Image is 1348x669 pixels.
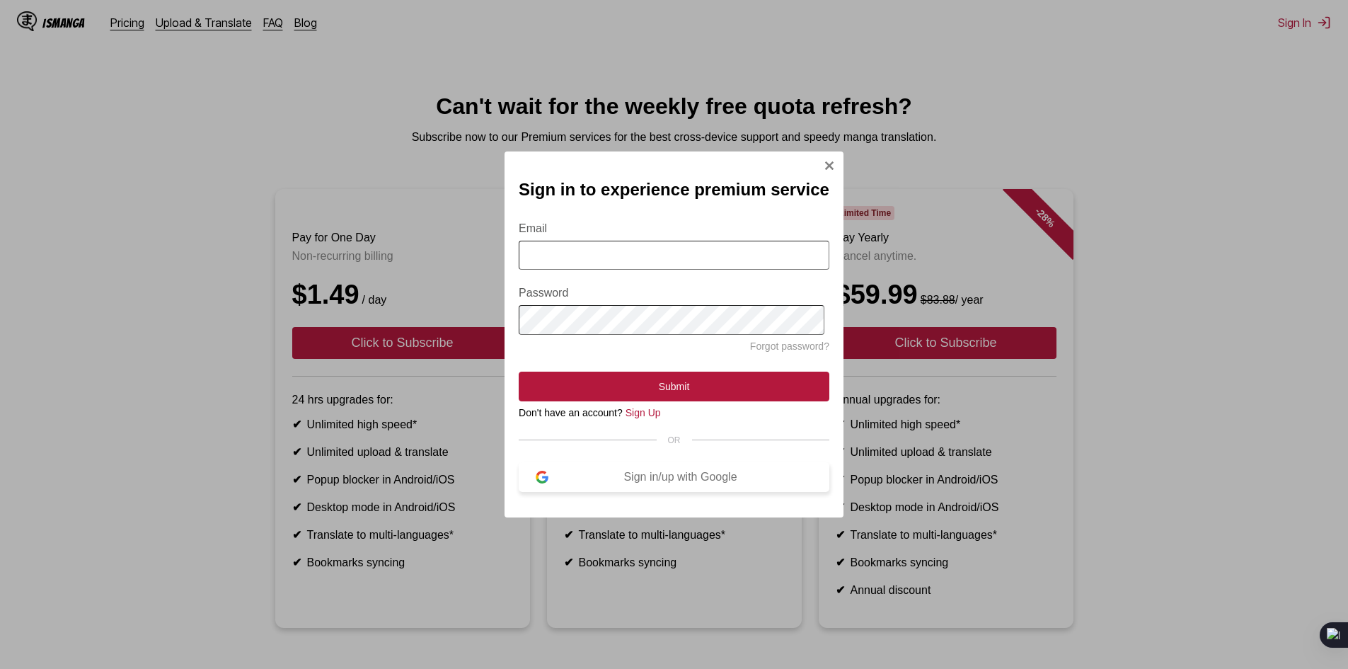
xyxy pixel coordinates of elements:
[505,151,843,518] div: Sign In Modal
[519,222,829,235] label: Email
[626,407,661,418] a: Sign Up
[519,372,829,401] button: Submit
[519,180,829,200] h2: Sign in to experience premium service
[519,407,829,418] div: Don't have an account?
[824,160,835,171] img: Close
[536,471,548,484] img: google-logo
[519,435,829,445] div: OR
[519,462,829,492] button: Sign in/up with Google
[519,287,829,299] label: Password
[750,341,829,352] a: Forgot password?
[548,471,812,484] div: Sign in/up with Google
